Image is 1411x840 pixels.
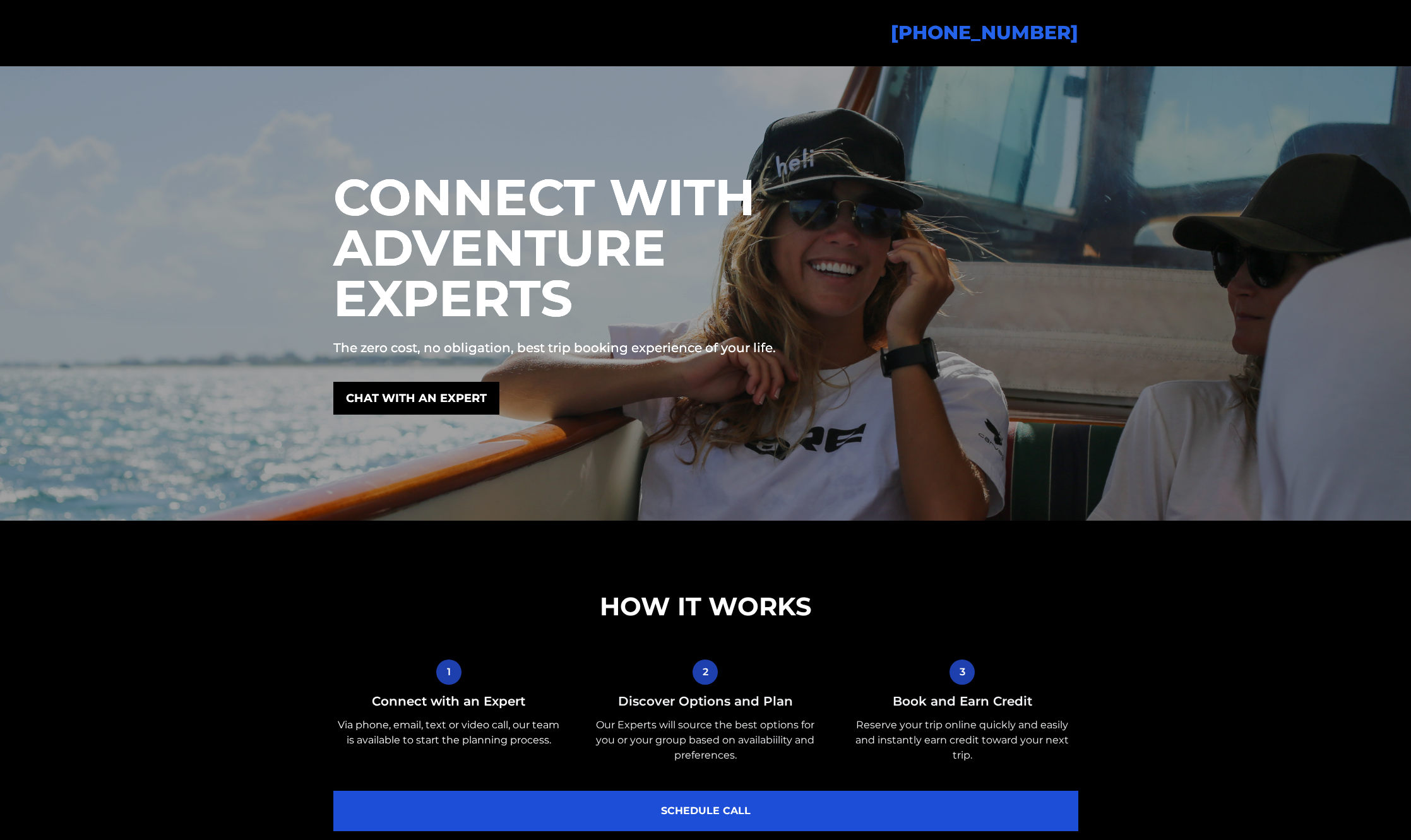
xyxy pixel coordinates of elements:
[590,692,821,710] h5: Discover Options and Plan
[436,660,461,685] button: 1
[847,692,1078,710] h5: Book and Earn Credit
[693,660,718,685] button: 2
[333,718,565,748] p: Via phone, email, text or video call, our team is available to start the planning process.
[333,692,565,710] h5: Connect with an Expert
[847,718,1078,763] p: Reserve your trip online quickly and easily and instantly earn credit toward your next trip.
[333,791,1078,831] a: SCHEDULE CALL
[333,591,1078,622] h2: HOW IT WORKS
[333,172,886,324] h1: CONNECT WITH ADVENTURE EXPERTS
[333,339,886,357] p: The zero cost, no obligation, best trip booking experience of your life.
[891,21,1078,44] a: [PHONE_NUMBER]
[333,382,499,415] a: CHAT WITH AN EXPERT
[590,718,821,763] p: Our Experts will source the best options for you or your group based on availabiility and prefere...
[950,660,975,685] button: 3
